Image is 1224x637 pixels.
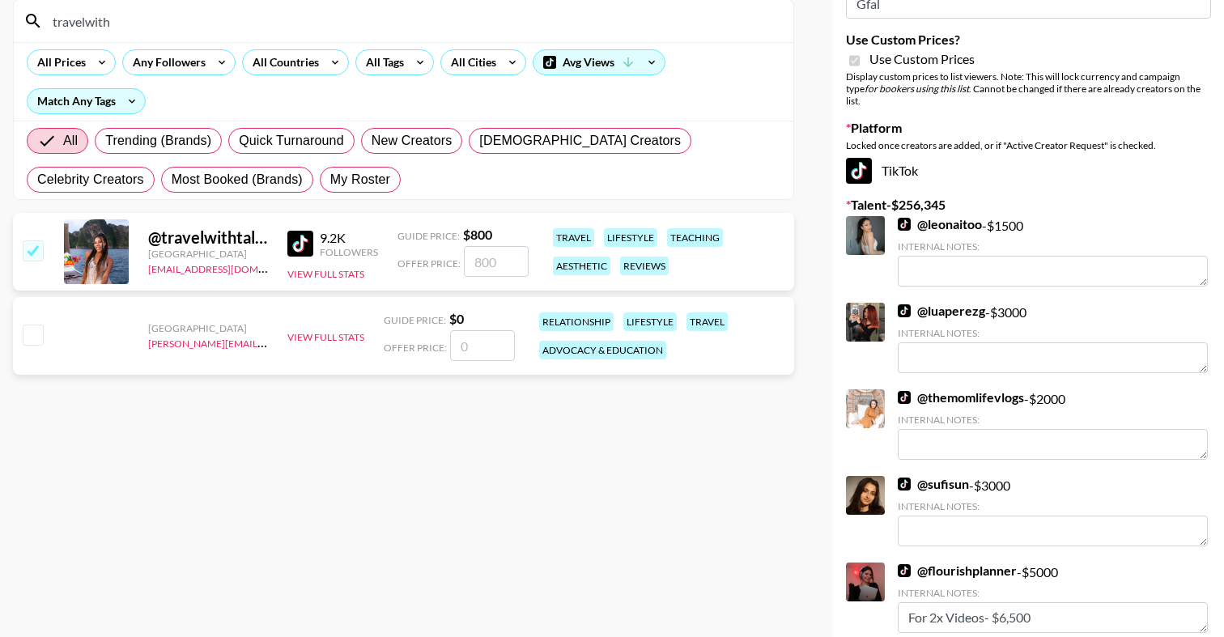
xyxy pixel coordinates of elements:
[320,230,378,246] div: 9.2K
[397,257,461,270] span: Offer Price:
[898,218,911,231] img: TikTok
[123,50,209,74] div: Any Followers
[450,330,515,361] input: 0
[384,314,446,326] span: Guide Price:
[898,240,1208,253] div: Internal Notes:
[898,500,1208,512] div: Internal Notes:
[846,70,1211,107] div: Display custom prices to list viewers. Note: This will lock currency and campaign type . Cannot b...
[623,312,677,331] div: lifestyle
[148,322,268,334] div: [GEOGRAPHIC_DATA]
[620,257,669,275] div: reviews
[479,131,681,151] span: [DEMOGRAPHIC_DATA] Creators
[898,303,985,319] a: @luaperezg
[539,341,666,359] div: advocacy & education
[898,476,969,492] a: @sufisun
[686,312,728,331] div: travel
[330,170,390,189] span: My Roster
[43,8,784,34] input: Search by User Name
[287,331,364,343] button: View Full Stats
[356,50,407,74] div: All Tags
[846,158,1211,184] div: TikTok
[898,564,911,577] img: TikTok
[898,389,1208,460] div: - $ 2000
[898,304,911,317] img: TikTok
[898,414,1208,426] div: Internal Notes:
[898,216,1208,287] div: - $ 1500
[898,563,1017,579] a: @flourishplanner
[287,231,313,257] img: TikTok
[898,602,1208,633] textarea: For 2x Videos- $6,500
[239,131,344,151] span: Quick Turnaround
[898,391,911,404] img: TikTok
[533,50,665,74] div: Avg Views
[148,334,388,350] a: [PERSON_NAME][EMAIL_ADDRESS][DOMAIN_NAME]
[898,327,1208,339] div: Internal Notes:
[846,158,872,184] img: TikTok
[320,246,378,258] div: Followers
[898,303,1208,373] div: - $ 3000
[898,476,1208,546] div: - $ 3000
[63,131,78,151] span: All
[869,51,975,67] span: Use Custom Prices
[898,216,982,232] a: @leonaitoo
[287,268,364,280] button: View Full Stats
[105,131,211,151] span: Trending (Brands)
[28,89,145,113] div: Match Any Tags
[397,230,460,242] span: Guide Price:
[372,131,453,151] span: New Creators
[604,228,657,247] div: lifestyle
[463,227,492,242] strong: $ 800
[464,246,529,277] input: 800
[846,120,1211,136] label: Platform
[865,83,969,95] em: for bookers using this list
[148,260,311,275] a: [EMAIL_ADDRESS][DOMAIN_NAME]
[172,170,303,189] span: Most Booked (Brands)
[449,311,464,326] strong: $ 0
[846,197,1211,213] label: Talent - $ 256,345
[148,248,268,260] div: [GEOGRAPHIC_DATA]
[898,563,1208,633] div: - $ 5000
[243,50,322,74] div: All Countries
[846,32,1211,48] label: Use Custom Prices?
[898,587,1208,599] div: Internal Notes:
[553,228,594,247] div: travel
[28,50,89,74] div: All Prices
[539,312,614,331] div: relationship
[553,257,610,275] div: aesthetic
[37,170,144,189] span: Celebrity Creators
[148,227,268,248] div: @ travelwithtaliya
[846,139,1211,151] div: Locked once creators are added, or if "Active Creator Request" is checked.
[667,228,723,247] div: teaching
[441,50,499,74] div: All Cities
[898,389,1024,406] a: @themomlifevlogs
[384,342,447,354] span: Offer Price:
[898,478,911,490] img: TikTok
